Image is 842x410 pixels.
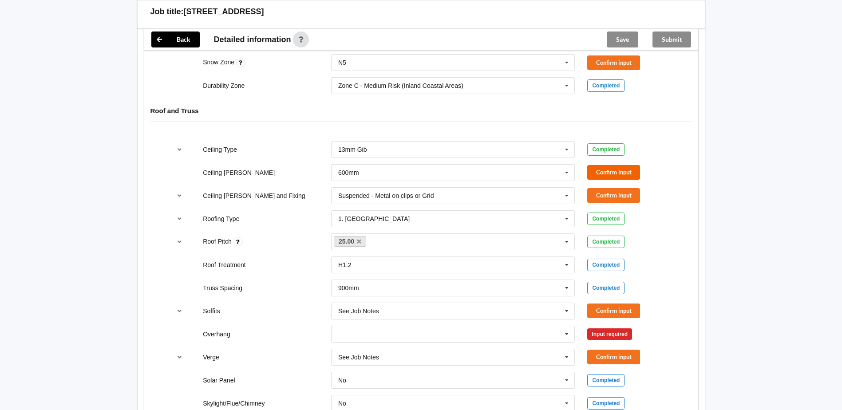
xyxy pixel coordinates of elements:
[334,236,367,247] a: 25.00
[338,262,352,268] div: H1.2
[203,238,233,245] label: Roof Pitch
[338,170,359,176] div: 600mm
[203,307,220,315] label: Soffits
[203,331,230,338] label: Overhang
[338,285,359,291] div: 900mm
[338,146,367,153] div: 13mm Gib
[338,216,410,222] div: 1. [GEOGRAPHIC_DATA]
[587,236,625,248] div: Completed
[587,397,625,410] div: Completed
[587,350,640,364] button: Confirm input
[587,55,640,70] button: Confirm input
[587,213,625,225] div: Completed
[587,143,625,156] div: Completed
[171,234,188,250] button: reference-toggle
[203,377,235,384] label: Solar Panel
[203,400,265,407] label: Skylight/Flue/Chimney
[587,328,632,340] div: Input required
[338,400,346,406] div: No
[151,32,200,47] button: Back
[338,377,346,383] div: No
[203,261,246,268] label: Roof Treatment
[338,193,434,199] div: Suspended - Metal on clips or Grid
[171,303,188,319] button: reference-toggle
[203,215,239,222] label: Roofing Type
[203,146,237,153] label: Ceiling Type
[171,188,188,204] button: reference-toggle
[338,59,346,66] div: N5
[338,354,379,360] div: See Job Notes
[587,374,625,386] div: Completed
[203,192,305,199] label: Ceiling [PERSON_NAME] and Fixing
[203,284,242,292] label: Truss Spacing
[338,83,463,89] div: Zone C - Medium Risk (Inland Coastal Areas)
[203,82,245,89] label: Durability Zone
[587,259,625,271] div: Completed
[587,165,640,180] button: Confirm input
[587,188,640,203] button: Confirm input
[150,7,184,17] h3: Job title:
[338,308,379,314] div: See Job Notes
[587,79,625,92] div: Completed
[171,142,188,158] button: reference-toggle
[171,349,188,365] button: reference-toggle
[203,59,236,66] label: Snow Zone
[203,354,219,361] label: Verge
[587,304,640,318] button: Confirm input
[150,106,692,115] h4: Roof and Truss
[587,282,625,294] div: Completed
[184,7,264,17] h3: [STREET_ADDRESS]
[214,35,291,43] span: Detailed information
[171,211,188,227] button: reference-toggle
[203,169,275,176] label: Ceiling [PERSON_NAME]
